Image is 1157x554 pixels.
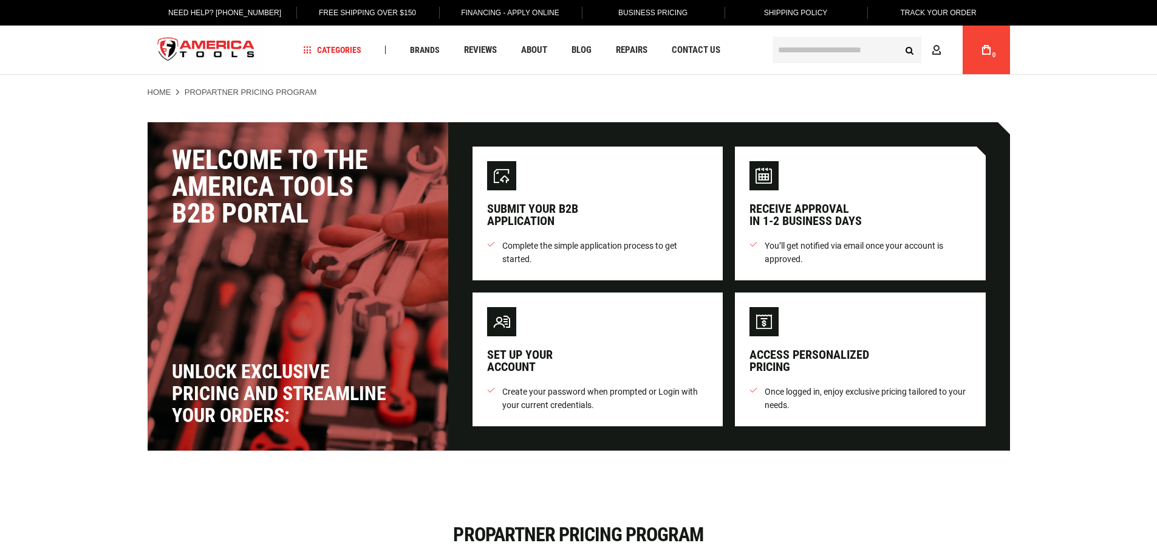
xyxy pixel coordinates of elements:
span: Once logged in, enjoy exclusive pricing tailored to your needs. [765,385,971,412]
a: Brands [404,42,445,58]
a: About [516,42,553,58]
div: Welcome to the America Tools B2B Portal [172,147,424,227]
span: About [521,46,547,55]
span: Blog [572,46,592,55]
span: 0 [992,52,996,58]
span: Contact Us [672,46,720,55]
a: Contact Us [666,42,726,58]
div: Set up your account [487,348,553,373]
img: America Tools [148,27,265,73]
span: ProPartner Pricing Program [453,523,703,546]
span: Repairs [616,46,647,55]
a: 0 [975,26,998,74]
span: Create your password when prompted or Login with your current credentials. [502,385,709,412]
a: Blog [566,42,597,58]
span: Categories [303,46,361,54]
span: Shipping Policy [764,9,828,17]
div: Receive approval in 1-2 business days [749,203,862,227]
div: Unlock exclusive pricing and streamline your orders: [172,361,391,426]
button: Search [898,38,921,61]
span: Reviews [464,46,497,55]
div: Access personalized pricing [749,348,869,373]
a: Repairs [610,42,653,58]
a: Categories [298,42,367,58]
span: Brands [410,46,440,54]
strong: ProPartner Pricing Program [185,88,317,97]
span: You’ll get notified via email once your account is approved. [765,239,971,266]
a: store logo [148,27,265,73]
span: Complete the simple application process to get started. [502,239,709,266]
a: Reviews [459,42,502,58]
div: Submit your B2B application [487,203,578,227]
a: Home [148,87,171,98]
